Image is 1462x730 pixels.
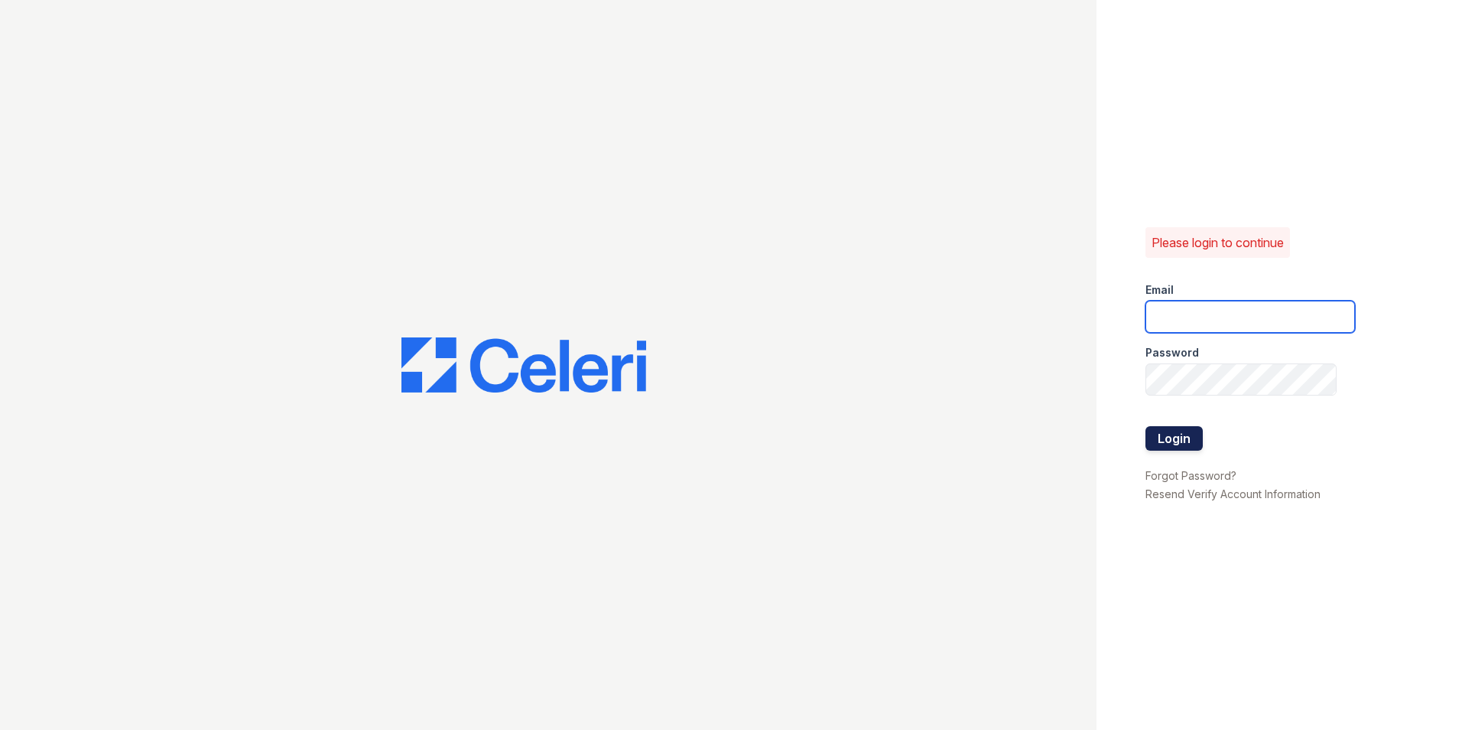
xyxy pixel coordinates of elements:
[1152,233,1284,252] p: Please login to continue
[1145,426,1203,451] button: Login
[1145,345,1199,360] label: Password
[1145,487,1321,500] a: Resend Verify Account Information
[1145,469,1236,482] a: Forgot Password?
[401,337,646,393] img: CE_Logo_Blue-a8612792a0a2168367f1c8372b55b34899dd931a85d93a1a3d3e32e68fde9ad4.png
[1145,282,1174,298] label: Email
